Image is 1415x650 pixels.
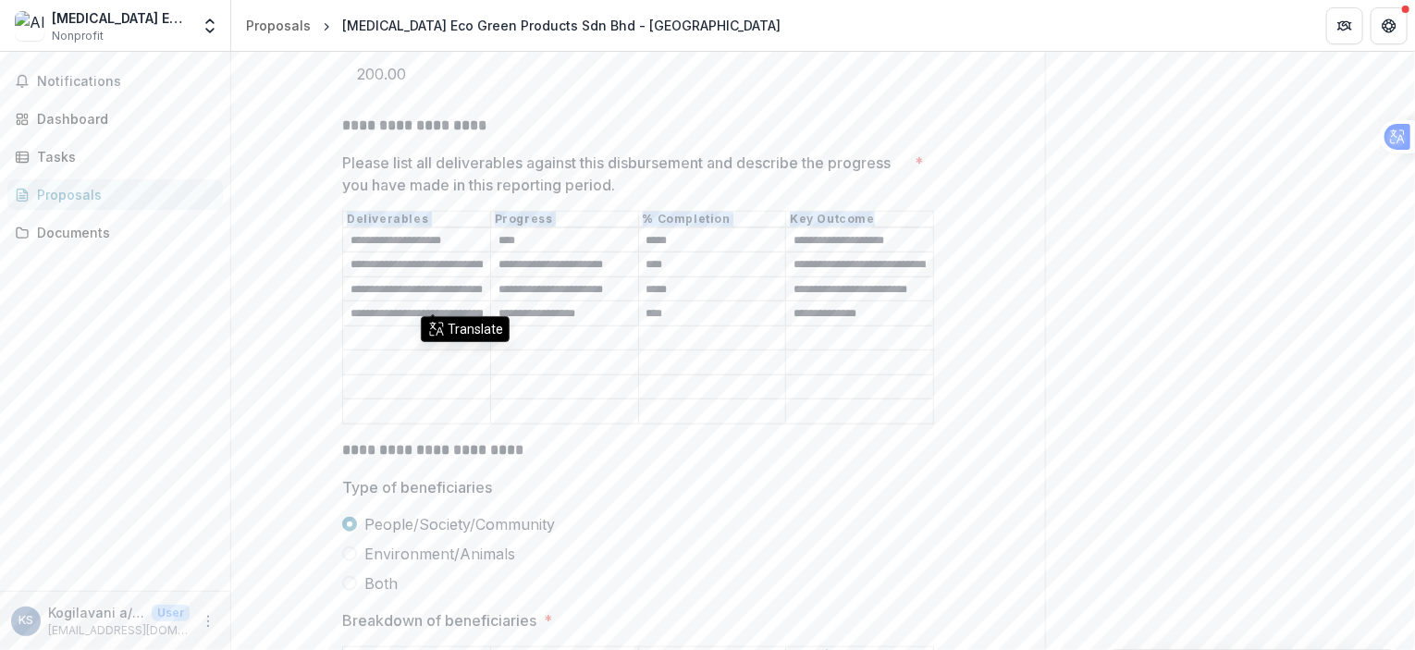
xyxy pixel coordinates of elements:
[37,74,215,90] span: Notifications
[37,223,208,242] div: Documents
[48,622,190,639] p: [EMAIL_ADDRESS][DOMAIN_NAME]
[342,609,536,632] p: Breakdown of beneficiaries
[239,12,318,39] a: Proposals
[343,211,491,227] th: Deliverables
[18,615,33,627] div: Kogilavani a/p Supermaniam
[15,11,44,41] img: Alora Eco Green Products Sdn Bhd
[37,185,208,204] div: Proposals
[364,543,515,565] span: Environment/Animals
[342,152,907,196] p: Please list all deliverables against this disbursement and describe the progress you have made in...
[7,179,223,210] a: Proposals
[364,572,398,595] span: Both
[342,16,781,35] div: [MEDICAL_DATA] Eco Green Products Sdn Bhd - [GEOGRAPHIC_DATA]
[197,7,223,44] button: Open entity switcher
[37,147,208,166] div: Tasks
[7,67,223,96] button: Notifications
[52,8,190,28] div: [MEDICAL_DATA] Eco Green Products Sdn Bhd
[342,48,934,100] p: 200.00
[364,513,555,535] span: People/Society/Community
[197,610,219,632] button: More
[246,16,311,35] div: Proposals
[48,603,144,622] p: Kogilavani a/p Supermaniam
[1326,7,1363,44] button: Partners
[152,605,190,621] p: User
[239,12,788,39] nav: breadcrumb
[7,104,223,134] a: Dashboard
[1371,7,1408,44] button: Get Help
[37,109,208,129] div: Dashboard
[490,211,638,227] th: Progress
[342,476,492,498] p: Type of beneficiaries
[638,211,786,227] th: % Completion
[7,141,223,172] a: Tasks
[52,28,104,44] span: Nonprofit
[786,211,934,227] th: Key Outcome
[7,217,223,248] a: Documents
